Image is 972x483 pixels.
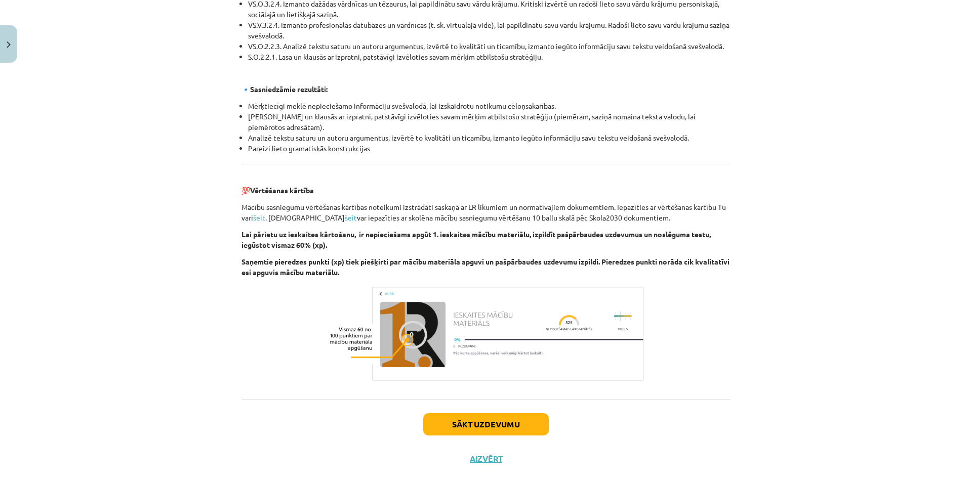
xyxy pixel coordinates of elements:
[250,186,314,195] b: Vērtēšanas kārtība
[467,454,505,464] button: Aizvērt
[248,143,731,154] li: Pareizi lieto gramatiskās konstrukcijas
[248,41,731,52] li: VS.O.2.2.3. Analizē tekstu saturu un autoru argumentus, izvērtē to kvalitāti un ticamību, izmanto...
[248,52,731,62] li: S.O.2.2.1. Lasa un klausās ar izpratni, patstāvīgi izvēloties savam mērķim atbilstošu stratēģiju.
[345,213,357,222] a: šeit
[241,202,731,223] p: Mācību sasniegumu vērtēšanas kārtības noteikumi izstrādāti saskaņā ar LR likumiem un normatīvajie...
[248,101,731,111] li: Mērķtiecīgi meklē nepieciešamo informāciju svešvalodā, lai izskaidrotu notikumu cēloņsakarības.
[241,257,730,277] b: Saņemtie pieredzes punkti (xp) tiek piešķirti par mācību materiāla apguvi un pašpārbaudes uzdevum...
[241,84,731,95] p: 🔹
[241,174,731,196] p: 💯
[423,413,549,435] button: Sākt uzdevumu
[248,111,731,133] li: [PERSON_NAME] un klausās ar izpratni, patstāvīgi izvēloties savam mērķim atbilstošu stratēģiju (p...
[250,84,328,94] strong: Sasniedzāmie rezultāti:
[7,41,11,48] img: icon-close-lesson-0947bae3869378f0d4975bcd49f059093ad1ed9edebbc8119c70593378902aed.svg
[248,20,731,41] li: VS.V.3.2.4. Izmanto profesionālās datubāzes un vārdnīcas (t. sk. virtuālajā vidē), lai papildināt...
[248,133,731,143] li: Analizē tekstu saturu un autoru argumentus, izvērtē to kvalitāti un ticamību, izmanto iegūto info...
[253,213,265,222] a: šeit
[241,230,711,249] b: Lai pārietu uz ieskaites kārtošanu, ir nepieciešams apgūt 1. ieskaites mācību materiālu, izpildīt...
